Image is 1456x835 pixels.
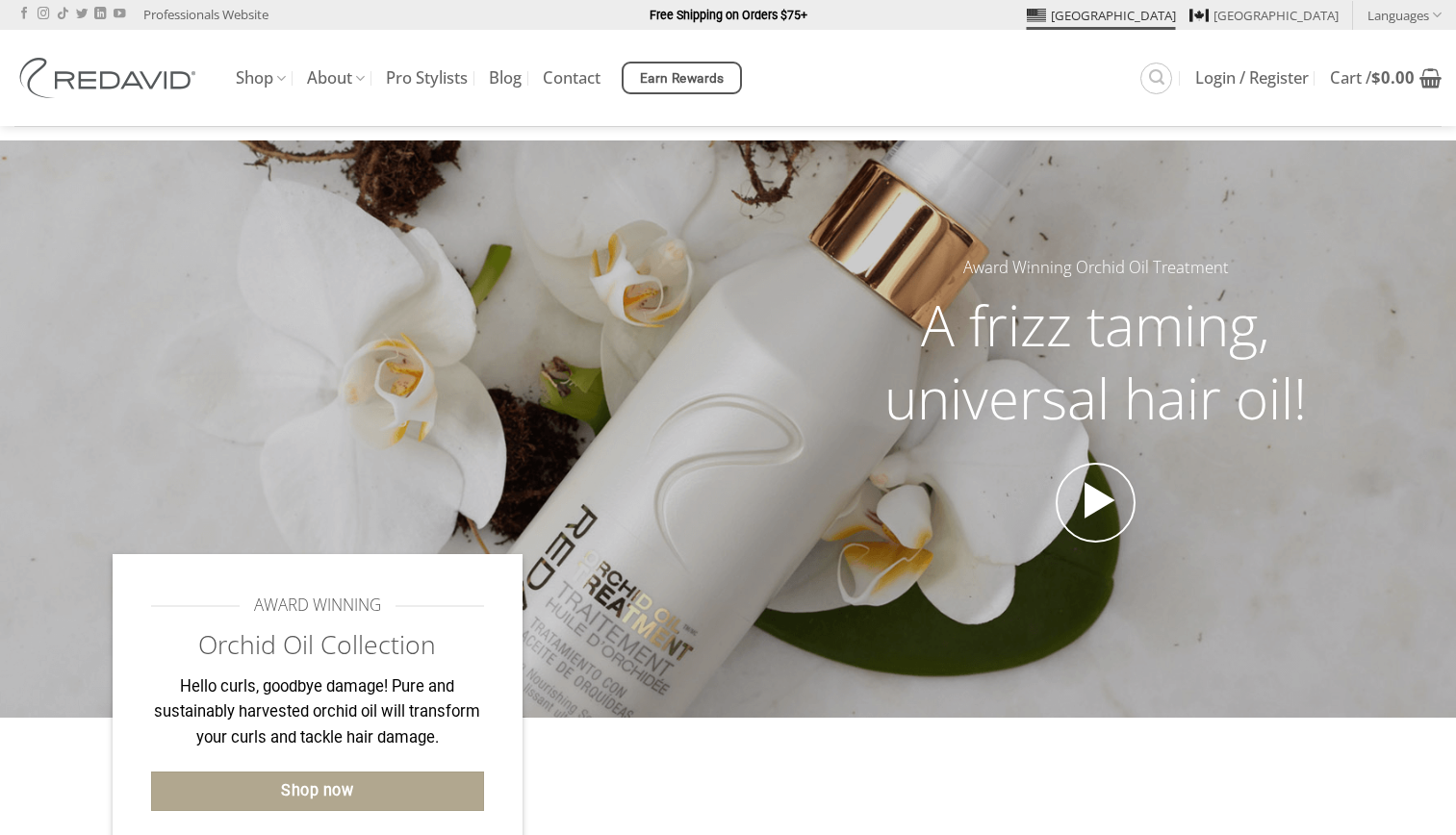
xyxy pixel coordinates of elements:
[489,61,522,95] a: Blog
[848,255,1344,281] h5: Award Winning Orchid Oil Treatment
[1195,70,1309,86] span: Login / Register
[543,61,600,95] a: Contact
[254,593,381,619] span: AWARD WINNING
[848,289,1344,434] h2: A frizz taming, universal hair oil!
[650,8,807,22] strong: Free Shipping on Orders $75+
[1330,57,1442,99] a: View cart
[151,628,485,662] h2: Orchid Oil Collection
[151,772,485,811] a: Shop now
[151,674,485,751] p: Hello curls, goodbye damage! Pure and sustainably harvested orchid oil will transform your curls ...
[236,60,286,97] a: Shop
[622,62,742,94] a: Earn Rewards
[14,58,207,98] img: REDAVID Salon Products | United States
[1371,66,1381,89] span: $
[1367,1,1442,29] a: Languages
[1195,61,1309,95] a: Login / Register
[1371,66,1415,89] bdi: 0.00
[1330,70,1415,86] span: Cart /
[307,60,365,97] a: About
[57,8,68,21] a: Follow on TikTok
[640,68,725,89] span: Earn Rewards
[386,61,468,95] a: Pro Stylists
[1140,63,1172,94] a: Search
[1189,1,1339,30] a: [GEOGRAPHIC_DATA]
[1027,1,1176,30] a: [GEOGRAPHIC_DATA]
[114,8,125,21] a: Follow on YouTube
[76,8,88,21] a: Follow on Twitter
[1056,463,1137,544] a: Open video in lightbox
[281,778,353,803] span: Shop now
[94,8,106,21] a: Follow on LinkedIn
[38,8,49,21] a: Follow on Instagram
[18,8,30,21] a: Follow on Facebook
